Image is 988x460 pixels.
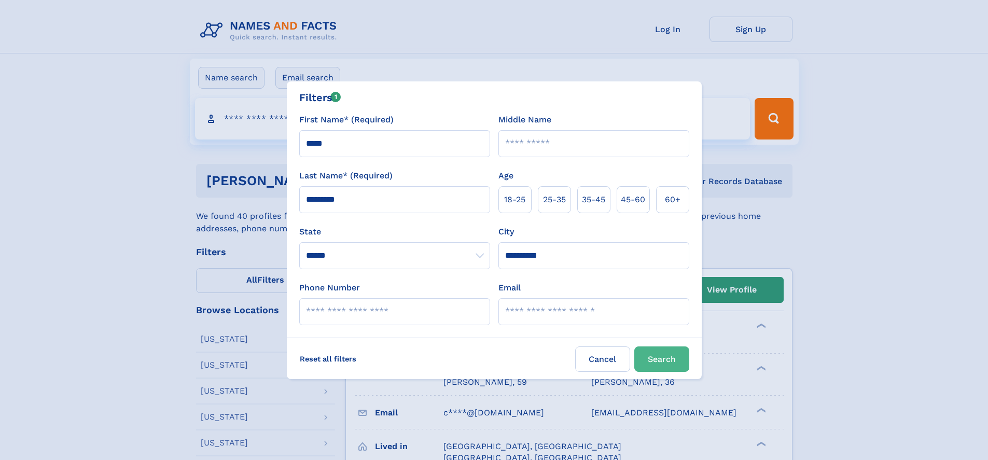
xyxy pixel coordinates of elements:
span: 18‑25 [504,193,525,206]
div: Filters [299,90,341,105]
label: Cancel [575,346,630,372]
label: Middle Name [498,114,551,126]
label: Last Name* (Required) [299,170,393,182]
span: 60+ [665,193,680,206]
label: City [498,226,514,238]
span: 35‑45 [582,193,605,206]
label: State [299,226,490,238]
button: Search [634,346,689,372]
label: Email [498,282,521,294]
label: Reset all filters [293,346,363,371]
span: 45‑60 [621,193,645,206]
label: Phone Number [299,282,360,294]
span: 25‑35 [543,193,566,206]
label: Age [498,170,513,182]
label: First Name* (Required) [299,114,394,126]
